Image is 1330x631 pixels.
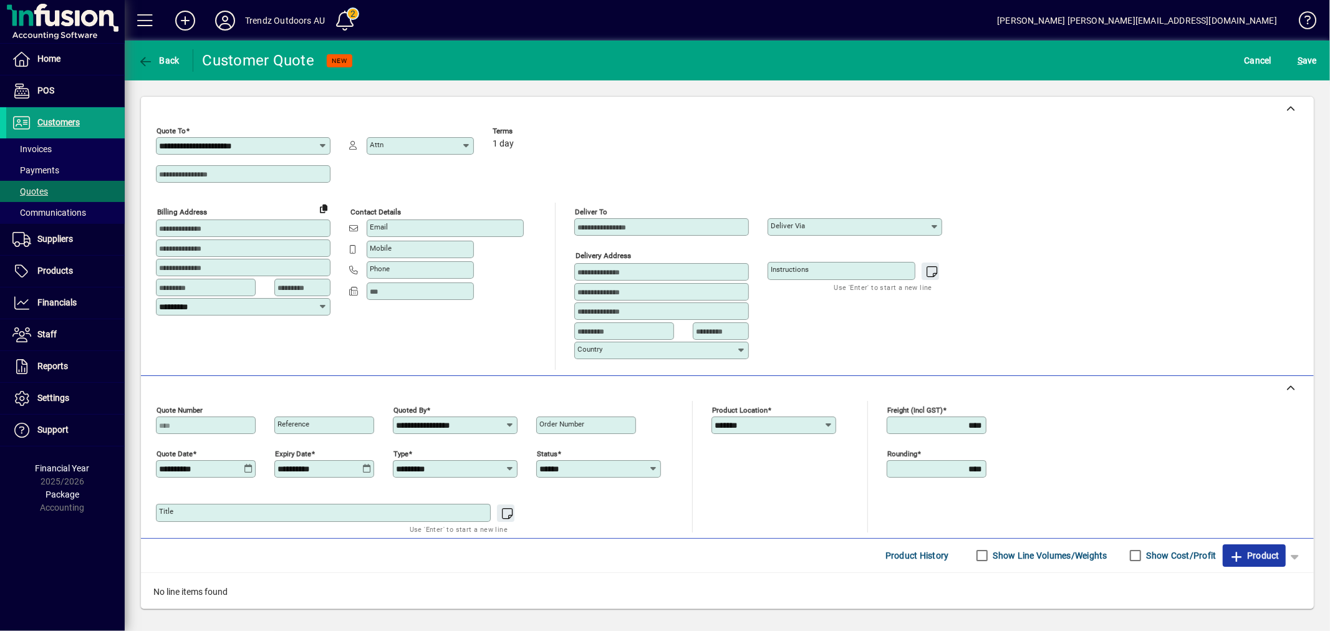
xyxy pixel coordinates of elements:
a: Payments [6,160,125,181]
mat-hint: Use 'Enter' to start a new line [410,522,508,536]
button: Add [165,9,205,32]
span: Financials [37,297,77,307]
mat-label: Quoted by [393,405,426,414]
button: Back [135,49,183,72]
mat-label: Quote number [157,405,203,414]
a: Suppliers [6,224,125,255]
span: Reports [37,361,68,371]
span: Communications [12,208,86,218]
mat-label: Attn [370,140,383,149]
button: Save [1294,49,1320,72]
mat-label: Type [393,449,408,458]
button: Cancel [1241,49,1275,72]
div: [PERSON_NAME] [PERSON_NAME][EMAIL_ADDRESS][DOMAIN_NAME] [997,11,1277,31]
span: Quotes [12,186,48,196]
mat-label: Quote To [157,127,186,135]
label: Show Cost/Profit [1144,549,1217,562]
span: Settings [37,393,69,403]
mat-label: Reference [277,420,309,428]
span: Payments [12,165,59,175]
mat-hint: Use 'Enter' to start a new line [834,280,932,294]
label: Show Line Volumes/Weights [991,549,1107,562]
span: 1 day [493,139,514,149]
mat-label: Phone [370,264,390,273]
mat-label: Expiry date [275,449,311,458]
a: Quotes [6,181,125,202]
mat-label: Deliver via [771,221,805,230]
span: Back [138,55,180,65]
a: Communications [6,202,125,223]
mat-label: Instructions [771,265,809,274]
a: Knowledge Base [1289,2,1314,43]
span: Financial Year [36,463,90,473]
mat-label: Freight (incl GST) [887,405,943,414]
a: Invoices [6,138,125,160]
span: POS [37,85,54,95]
span: Product [1229,546,1279,566]
span: Cancel [1245,51,1272,70]
span: Terms [493,127,567,135]
mat-label: Product location [712,405,768,414]
a: Home [6,44,125,75]
mat-label: Deliver To [575,208,607,216]
mat-label: Country [577,345,602,354]
a: Reports [6,351,125,382]
mat-label: Quote date [157,449,193,458]
span: Home [37,54,60,64]
button: Product History [880,544,954,567]
a: POS [6,75,125,107]
mat-label: Email [370,223,388,231]
mat-label: Mobile [370,244,392,253]
mat-label: Order number [539,420,584,428]
button: Profile [205,9,245,32]
div: Trendz Outdoors AU [245,11,325,31]
a: Financials [6,287,125,319]
span: Customers [37,117,80,127]
span: S [1298,55,1303,65]
a: Staff [6,319,125,350]
button: Product [1223,544,1286,567]
span: Package [46,489,79,499]
div: Customer Quote [203,51,315,70]
mat-label: Title [159,507,173,516]
span: Products [37,266,73,276]
mat-label: Rounding [887,449,917,458]
span: Support [37,425,69,435]
span: Product History [885,546,949,566]
app-page-header-button: Back [125,49,193,72]
span: Suppliers [37,234,73,244]
a: Settings [6,383,125,414]
span: ave [1298,51,1317,70]
span: Invoices [12,144,52,154]
a: Products [6,256,125,287]
div: No line items found [141,573,1314,611]
span: NEW [332,57,347,65]
span: Staff [37,329,57,339]
mat-label: Status [537,449,557,458]
button: Copy to Delivery address [314,198,334,218]
a: Support [6,415,125,446]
